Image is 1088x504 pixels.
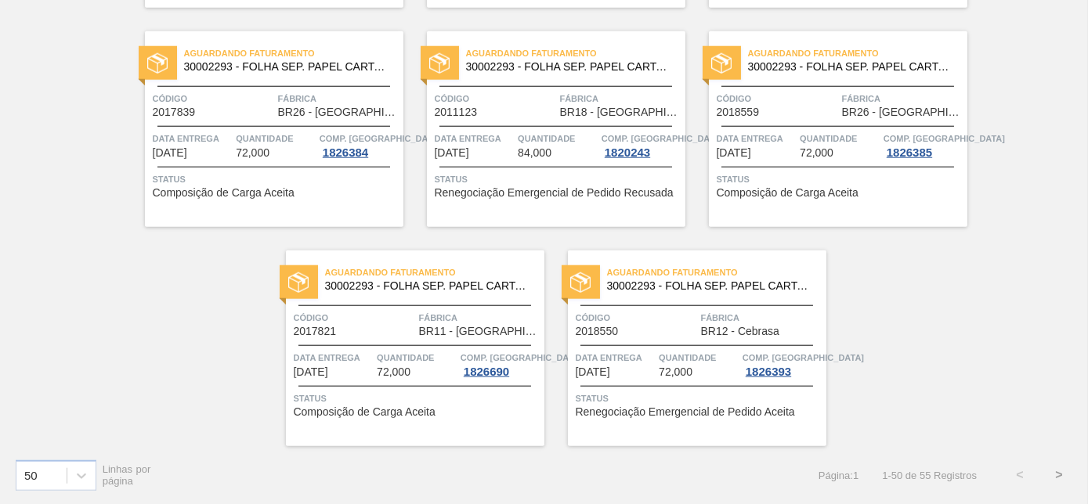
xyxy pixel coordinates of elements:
img: status [570,272,591,293]
span: 30002293 - FOLHA SEP. PAPEL CARTAO 1200x1000M 350g [466,61,673,73]
div: 1826384 [320,146,371,159]
span: Data entrega [576,350,656,365]
a: Comp. [GEOGRAPHIC_DATA]1826385 [884,131,963,159]
a: Comp. [GEOGRAPHIC_DATA]1826393 [743,350,822,378]
span: 2018550 [576,326,619,337]
span: Comp. Carga [602,131,723,146]
div: 1826385 [884,146,935,159]
span: 08/10/2025 [294,366,328,378]
span: Código [576,310,697,326]
img: status [429,53,450,74]
span: BR11 - São Luís [419,326,540,337]
span: 1 - 50 de 55 Registros [882,470,977,481]
span: Aguardando Faturamento [325,265,544,280]
span: 03/10/2025 [153,147,187,159]
span: 30002293 - FOLHA SEP. PAPEL CARTAO 1200x1000M 350g [607,280,814,292]
span: Fábrica [278,91,399,106]
span: 2017821 [294,326,337,337]
img: status [288,272,309,293]
span: Código [153,91,274,106]
span: Composição de Carga Aceita [153,187,295,199]
span: 30002293 - FOLHA SEP. PAPEL CARTAO 1200x1000M 350g [748,61,955,73]
span: BR26 - Uberlândia [842,106,963,118]
span: Renegociação Emergencial de Pedido Recusada [435,187,674,199]
span: Data entrega [435,131,515,146]
span: Data entrega [153,131,233,146]
span: Comp. Carga [461,350,582,365]
span: Aguardando Faturamento [184,45,403,61]
span: Página : 1 [819,470,858,481]
div: 1820243 [602,146,653,159]
span: BR18 - Pernambuco [560,106,681,118]
span: Código [294,310,415,326]
button: > [1039,455,1079,495]
span: 2017839 [153,106,196,118]
span: Fábrica [701,310,822,326]
span: Status [717,171,963,187]
span: Composição de Carga Aceita [294,406,436,418]
span: Data entrega [294,350,374,365]
span: 72,000 [800,147,833,159]
a: Comp. [GEOGRAPHIC_DATA]1820243 [602,131,681,159]
span: Comp. Carga [743,350,864,365]
span: BR26 - Uberlândia [278,106,399,118]
span: Status [576,391,822,406]
span: Quantidade [518,131,598,146]
span: Código [717,91,838,106]
span: Status [294,391,540,406]
a: statusAguardando Faturamento30002293 - FOLHA SEP. PAPEL CARTAO 1200x1000M 350gCódigo2018550Fábric... [544,250,826,446]
span: Aguardando Faturamento [466,45,685,61]
span: 30002293 - FOLHA SEP. PAPEL CARTAO 1200x1000M 350g [325,280,532,292]
span: Status [153,171,399,187]
a: statusAguardando Faturamento30002293 - FOLHA SEP. PAPEL CARTAO 1200x1000M 350gCódigo2018559Fábric... [685,31,967,227]
span: Quantidade [659,350,739,365]
a: statusAguardando Faturamento30002293 - FOLHA SEP. PAPEL CARTAO 1200x1000M 350gCódigo2017821Fábric... [262,250,544,446]
span: Linhas por página [103,463,151,487]
span: 72,000 [236,147,269,159]
a: statusAguardando Faturamento30002293 - FOLHA SEP. PAPEL CARTAO 1200x1000M 350gCódigo2017839Fábric... [121,31,403,227]
div: 1826393 [743,365,794,378]
span: 2011123 [435,106,478,118]
span: Aguardando Faturamento [607,265,826,280]
span: 72,000 [377,366,410,378]
span: Composição de Carga Aceita [717,187,858,199]
span: 07/10/2025 [717,147,751,159]
span: Fábrica [560,91,681,106]
img: status [711,53,732,74]
span: Aguardando Faturamento [748,45,967,61]
span: BR12 - Cebrasa [701,326,779,337]
span: Status [435,171,681,187]
a: statusAguardando Faturamento30002293 - FOLHA SEP. PAPEL CARTAO 1200x1000M 350gCódigo2011123Fábric... [403,31,685,227]
button: < [1000,455,1039,495]
span: Quantidade [377,350,457,365]
span: Data entrega [717,131,797,146]
span: Quantidade [800,131,880,146]
span: Código [435,91,556,106]
span: Fábrica [419,310,540,326]
span: Comp. Carga [320,131,441,146]
a: Comp. [GEOGRAPHIC_DATA]1826690 [461,350,540,378]
img: status [147,53,168,74]
span: 2018559 [717,106,760,118]
div: 1826690 [461,365,512,378]
a: Comp. [GEOGRAPHIC_DATA]1826384 [320,131,399,159]
span: Quantidade [236,131,316,146]
span: 09/10/2025 [576,366,610,378]
span: 84,000 [518,147,551,159]
span: 72,000 [659,366,692,378]
span: 30002293 - FOLHA SEP. PAPEL CARTAO 1200x1000M 350g [184,61,391,73]
span: 04/10/2025 [435,147,469,159]
div: 50 [24,469,38,482]
span: Renegociação Emergencial de Pedido Aceita [576,406,795,418]
span: Comp. Carga [884,131,1005,146]
span: Fábrica [842,91,963,106]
